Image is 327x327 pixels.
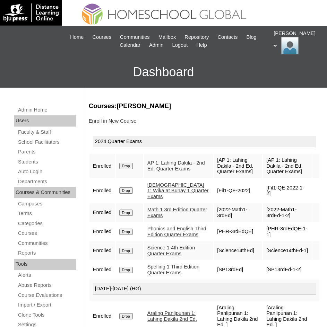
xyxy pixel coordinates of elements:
a: Communities [117,33,153,41]
input: Drop [119,187,133,194]
div: Users [14,115,76,126]
span: Communities [120,33,150,41]
span: Calendar [120,41,140,49]
a: Reports [17,249,76,257]
a: Admin Home [17,106,76,114]
span: Blog [246,33,256,41]
a: Auto Login [17,167,76,176]
div: Tools [14,259,76,270]
input: Drop [119,313,133,319]
a: Campuses [17,200,76,208]
a: Abuse Reports [17,281,76,290]
a: Faculty & Staff [17,128,76,136]
a: Students [17,158,76,166]
span: Help [196,41,207,49]
a: Terms [17,209,76,218]
td: [SP13rdEd-1-2] [263,260,312,279]
a: Categories [17,219,76,228]
a: Import / Export [17,301,76,309]
a: Phonics and English Third Edition Quarter Exams [147,226,206,237]
a: Mailbox [155,33,180,41]
div: [PERSON_NAME] [274,30,320,54]
td: [Fil1-QE-2022-1-2] [263,179,312,203]
a: Enroll in New Course [89,118,137,124]
div: 2024 Quarter Exams [93,136,316,148]
a: Blog [243,33,260,41]
input: Drop [119,163,133,169]
td: [2022-Math1-3rdEd] [214,203,262,222]
a: Araling Panlipunan 1: Lahing Dakila 2nd Ed. [147,310,197,322]
a: Parents [17,148,76,156]
span: Logout [172,41,188,49]
img: logo-white.png [3,3,59,22]
span: Home [70,33,84,41]
a: Courses [17,229,76,238]
div: [DATE]-[DATE] (HG) [93,283,316,295]
a: AP 1: Lahing Dakila - 2nd Ed. Quarter Exams [147,160,205,171]
span: Mailbox [158,33,176,41]
td: Enrolled [89,222,115,241]
td: [2022-Math1-3rdEd-1-2] [263,203,312,222]
a: Admin [146,41,167,49]
a: Repository [181,33,212,41]
td: [PHR-3rdEdQE-1-1] [263,222,312,241]
span: Admin [149,41,164,49]
a: Math 1 3rd Edition Quarter Exams [147,207,207,218]
td: [Science14thEd-1] [263,241,312,260]
a: Course Evaluations [17,291,76,300]
td: Enrolled [89,203,115,222]
td: Enrolled [89,179,115,203]
a: Alerts [17,271,76,280]
a: Calendar [116,41,144,49]
h3: Courses:[PERSON_NAME] [89,101,320,111]
td: [SP13rdEd] [214,260,262,279]
a: Spelling 1 Third Edition Quarter Exams [147,264,199,275]
a: Courses [89,33,115,41]
a: [DEMOGRAPHIC_DATA] 1: Wika at Buhay 1 Quarter Exams [147,182,209,199]
span: Repository [184,33,209,41]
td: [Science14thEd] [214,241,262,260]
td: [AP 1: Lahing Dakila - 2nd Ed. Quarter Exams] [263,154,312,178]
input: Drop [119,210,133,216]
td: [AP 1: Lahing Dakila - 2nd Ed. Quarter Exams] [214,154,262,178]
input: Drop [119,267,133,273]
td: [PHR-3rdEdQE] [214,222,262,241]
input: Drop [119,248,133,254]
td: [Fil1-QE-2022] [214,179,262,203]
input: Drop [119,229,133,235]
div: Courses & Communities [14,187,76,198]
span: Contacts [217,33,238,41]
a: Logout [169,41,191,49]
span: Courses [92,33,111,41]
a: Science 1 4th Edition Quarter Exams [147,245,195,256]
a: Departments [17,177,76,186]
img: Ariane Ebuen [281,37,299,54]
a: Help [193,41,210,49]
td: Enrolled [89,154,115,178]
a: Home [67,33,87,41]
td: Enrolled [89,260,115,279]
a: Clone Tools [17,311,76,319]
td: Enrolled [89,241,115,260]
a: Communities [17,239,76,248]
h3: Dashboard [3,56,324,88]
a: Contacts [214,33,241,41]
a: School Facilitators [17,138,76,147]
